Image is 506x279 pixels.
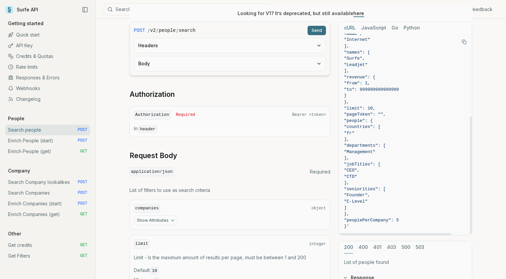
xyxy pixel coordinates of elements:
[344,155,349,160] span: ],
[238,10,364,17] p: Looking for V1? It’s deprecated, but still available
[5,62,90,72] a: Rate limits
[5,40,90,51] a: API Key
[344,211,349,216] span: },
[402,241,410,254] button: 500
[78,201,87,206] span: POST
[344,37,370,42] span: "Internet"
[80,253,87,259] span: GET
[308,26,326,35] button: Send
[156,27,158,34] span: /
[134,125,326,133] p: In:
[344,259,467,266] p: List of people found
[5,198,90,209] a: Enrich Companies (start) POST
[5,125,90,135] a: Search people POST
[344,68,349,73] span: ],
[344,124,381,129] span: "countries": [
[344,31,362,36] span: "SaaS",
[139,125,157,133] code: header
[344,187,386,192] span: "seniorities": [
[416,241,424,254] button: 503
[344,224,349,229] span: }'
[134,215,178,225] button: Show Attributes
[292,112,326,118] span: Bearer <token>
[150,27,156,34] code: v2
[387,241,396,254] button: 403
[80,212,87,217] span: GET
[179,27,195,34] code: search
[344,131,354,136] span: "fr"
[344,218,399,223] span: "peoplePerCompany": 5
[78,190,87,196] span: POST
[344,87,399,92] span: "to": 999999999999999
[130,167,174,177] code: application/json
[5,240,90,251] a: Get credits GET
[344,241,353,254] button: 200
[344,106,375,111] span: "limit": 10,
[5,83,90,94] a: Webhooks
[344,118,373,123] span: "people": {
[5,167,33,174] p: Company
[134,27,145,34] span: POST
[459,37,469,47] button: Copy Text
[361,22,386,34] button: JavaScript
[312,206,326,211] span: object
[159,27,175,34] code: people
[344,22,356,34] button: cURL
[459,6,493,13] a: Give feedback
[80,5,90,15] button: Collapse Sidebar
[134,38,326,53] button: Headers
[134,56,326,71] button: Body
[151,267,159,275] code: 10
[80,149,87,154] span: GET
[5,135,90,146] a: Enrich People (start) POST
[344,168,360,173] span: "CEO",
[344,81,370,86] span: "from": 1,
[176,112,195,118] span: Required
[134,204,160,213] code: companies
[310,168,330,175] span: Required
[5,72,90,83] a: Responses & Errors
[358,241,368,254] button: 400
[344,162,381,167] span: "jobTitles": [
[134,267,326,274] span: Default :
[344,180,349,185] span: ],
[344,149,375,154] span: "Management"
[344,99,349,104] span: },
[5,51,90,62] a: Credits & Quotas
[78,138,87,143] span: POST
[5,188,90,198] a: Search Companies POST
[5,94,90,104] a: Changelog
[134,254,326,261] p: Limit - Is the maximum amount of results per page, must be between 1 and 200
[353,10,364,16] a: here
[373,241,382,254] button: 401
[344,62,367,67] span: "Leadjet"
[130,151,177,160] a: Request Body
[78,127,87,133] span: POST
[344,75,375,80] span: "revenue": {
[344,50,370,55] span: "names": [
[78,180,87,185] span: POST
[5,146,90,157] a: Enrich People (get) GET
[344,193,370,198] span: "Founder",
[344,137,349,142] span: ],
[309,241,326,247] span: integer
[344,174,357,179] span: "CTO"
[392,22,398,34] button: Go
[5,29,90,40] a: Quick start
[130,187,330,194] p: List of filters to use as search criteria
[5,115,27,122] p: People
[344,93,347,98] span: }
[5,209,90,220] a: Enrich Companies (get) GET
[134,239,150,249] code: limit
[5,230,24,237] p: Other
[344,199,367,204] span: "C-Level"
[344,143,386,148] span: "departments": [
[148,27,150,34] span: /
[344,44,349,49] span: ],
[5,251,90,261] a: Get Filters GET
[5,177,90,188] a: Search Company lookalikes POST
[104,3,271,15] button: Search⌘K
[176,27,178,34] span: /
[404,22,420,34] button: Python
[130,90,175,99] a: Authorization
